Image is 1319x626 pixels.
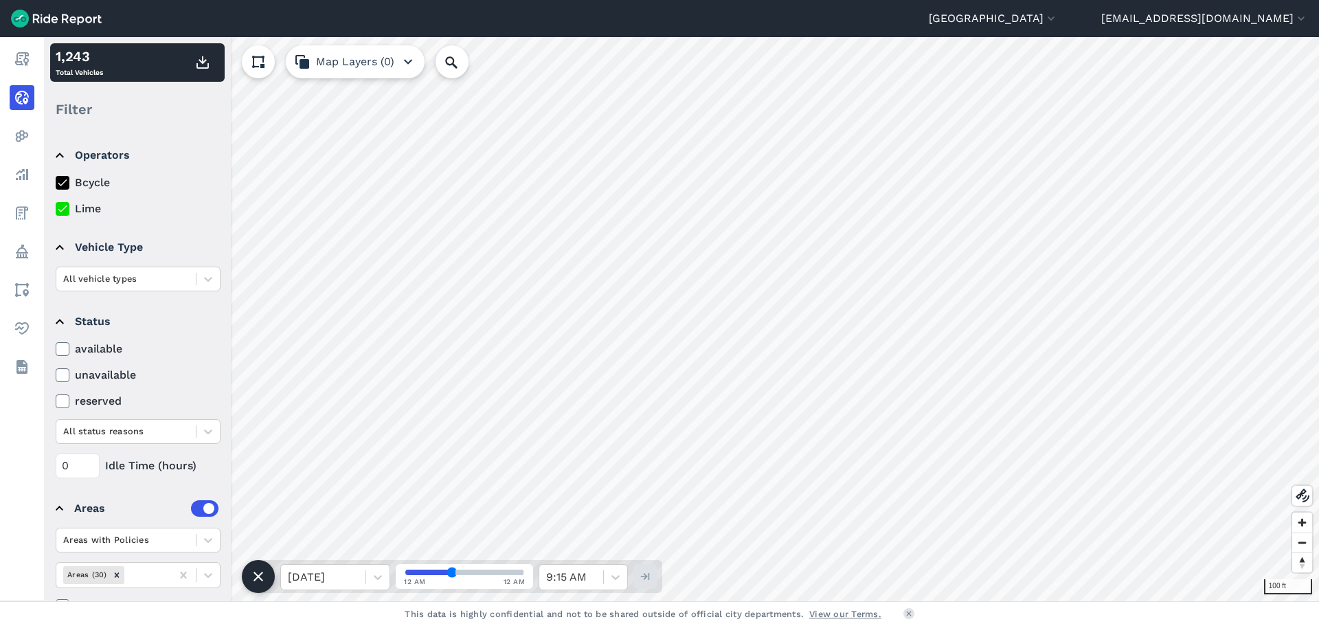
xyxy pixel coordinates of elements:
a: Report [10,47,34,71]
div: 100 ft [1264,579,1312,594]
summary: Vehicle Type [56,228,218,267]
summary: Areas [56,489,218,528]
span: 12 AM [404,577,426,587]
div: Filter [50,88,225,131]
summary: Operators [56,136,218,175]
a: Analyze [10,162,34,187]
canvas: Map [44,37,1319,601]
a: Realtime [10,85,34,110]
a: Heatmaps [10,124,34,148]
label: available [56,341,221,357]
a: Fees [10,201,34,225]
summary: Status [56,302,218,341]
label: Lime [56,201,221,217]
div: Areas [74,500,218,517]
label: Filter vehicles by areas [56,598,221,614]
input: Search Location or Vehicles [436,45,491,78]
div: Total Vehicles [56,46,103,79]
span: 12 AM [504,577,526,587]
img: Ride Report [11,10,102,27]
button: Map Layers (0) [286,45,425,78]
label: unavailable [56,367,221,383]
div: Idle Time (hours) [56,454,221,478]
button: Zoom in [1292,513,1312,533]
a: Areas [10,278,34,302]
button: Zoom out [1292,533,1312,552]
div: 1,243 [56,46,103,67]
a: View our Terms. [809,607,881,621]
div: Areas (30) [63,566,109,583]
button: Reset bearing to north [1292,552,1312,572]
button: [EMAIL_ADDRESS][DOMAIN_NAME] [1101,10,1308,27]
div: Remove Areas (30) [109,566,124,583]
label: reserved [56,393,221,410]
label: Bcycle [56,175,221,191]
a: Health [10,316,34,341]
a: Datasets [10,355,34,379]
a: Policy [10,239,34,264]
button: [GEOGRAPHIC_DATA] [929,10,1058,27]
